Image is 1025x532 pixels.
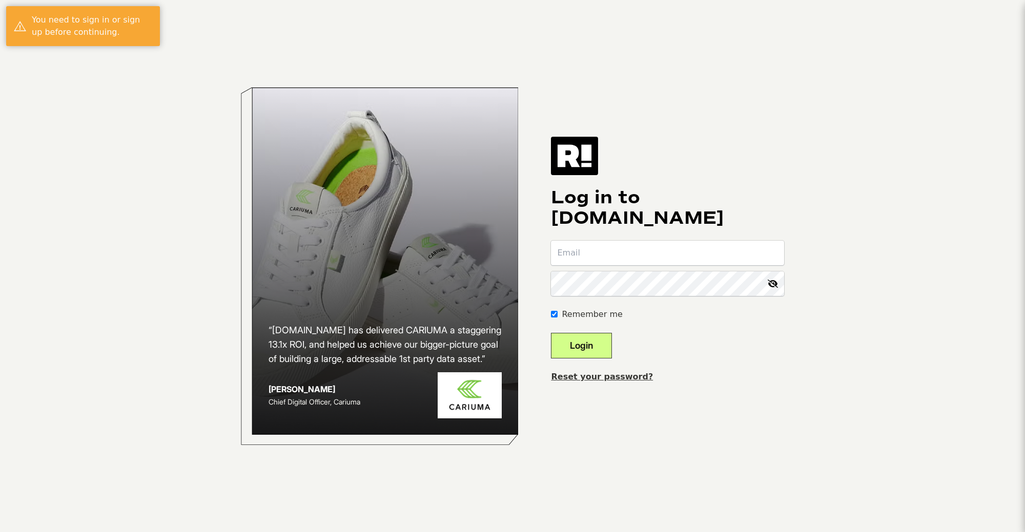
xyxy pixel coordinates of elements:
button: Login [551,333,612,358]
input: Email [551,241,784,265]
h2: “[DOMAIN_NAME] has delivered CARIUMA a staggering 13.1x ROI, and helped us achieve our bigger-pic... [269,323,502,366]
img: Retention.com [551,137,598,175]
img: Cariuma [438,372,502,419]
strong: [PERSON_NAME] [269,384,335,394]
span: Chief Digital Officer, Cariuma [269,397,360,406]
div: You need to sign in or sign up before continuing. [32,14,152,38]
label: Remember me [562,308,622,321]
h1: Log in to [DOMAIN_NAME] [551,187,784,228]
a: Reset your password? [551,372,653,381]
